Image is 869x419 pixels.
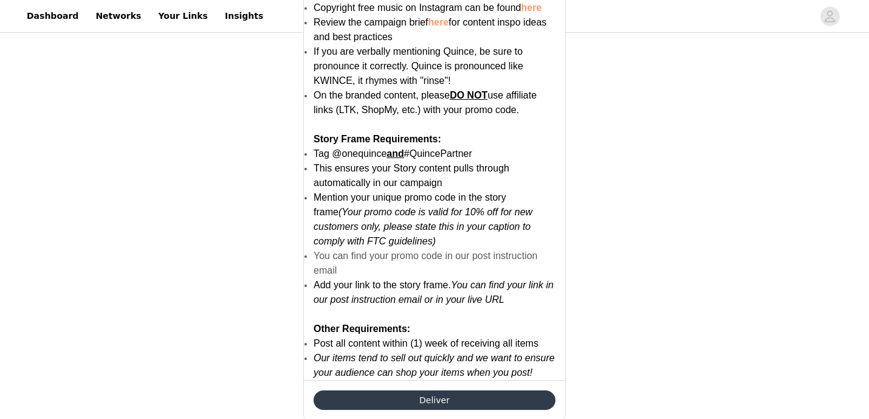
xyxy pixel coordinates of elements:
span: You can find your promo code in our post instruction email [314,251,538,275]
em: Our items tend to sell out quickly and we want to ensure your audience can shop your items when y... [314,353,555,378]
strong: and [386,148,404,159]
span: Post all content within (1) week of receiving all items [314,338,538,348]
a: Insights [218,2,270,30]
span: Copyright free music on Instagram can be found [314,2,521,13]
strong: Other Requirements: [314,324,410,334]
div: avatar [824,7,836,26]
span: This ensures your Story content pulls through automatically in our campaign [314,163,509,188]
a: here [428,17,449,27]
span: If you are verbally mentioning Quince, be sure to pronounce it correctly. Quince is pronounced li... [314,46,523,86]
strong: Story Frame Requirements: [314,134,441,144]
a: here [521,2,542,13]
a: Networks [88,2,148,30]
span: DO NOT [450,90,487,100]
span: Tag @onequince #QuincePartner [314,148,472,159]
a: Dashboard [19,2,86,30]
button: Deliver [314,390,555,410]
span: Review the campaign brief for content inspo ideas and best practices [314,17,546,42]
span: Mention your unique promo code in the story frame [314,192,532,246]
span: On the branded content, please use affiliate links (LTK, ShopMy, etc.) with your promo code. [314,90,537,115]
em: (Your promo code is valid for 10% off for new customers only, please state this in your caption t... [314,207,532,246]
em: You can find your link in our post instruction email or in your live URL [314,280,554,305]
span: Add your link to the story frame. [314,280,554,305]
a: Your Links [151,2,215,30]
